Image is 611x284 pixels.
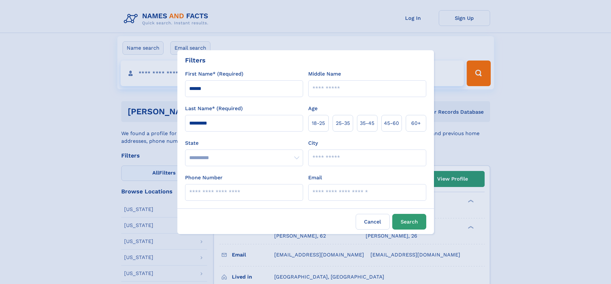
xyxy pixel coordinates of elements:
[185,105,243,112] label: Last Name* (Required)
[384,119,399,127] span: 45‑60
[185,174,223,182] label: Phone Number
[308,139,318,147] label: City
[308,174,322,182] label: Email
[392,214,426,230] button: Search
[356,214,390,230] label: Cancel
[411,119,421,127] span: 60+
[360,119,374,127] span: 35‑45
[185,55,206,65] div: Filters
[185,70,243,78] label: First Name* (Required)
[185,139,303,147] label: State
[308,70,341,78] label: Middle Name
[312,119,325,127] span: 18‑25
[308,105,318,112] label: Age
[336,119,350,127] span: 25‑35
